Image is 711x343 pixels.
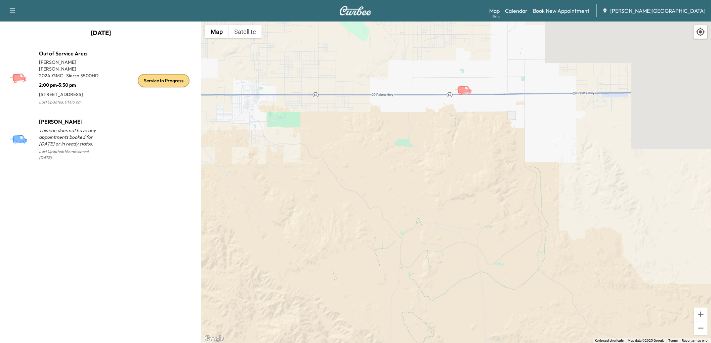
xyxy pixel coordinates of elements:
p: Last Updated: 01:00 pm [39,98,101,106]
p: [PERSON_NAME] [PERSON_NAME] [39,59,101,72]
img: Google [203,334,225,343]
a: MapBeta [489,7,500,15]
button: Keyboard shortcuts [595,338,624,343]
div: Service In Progress [138,74,190,87]
a: Terms [669,339,678,342]
h1: Out of Service Area [39,49,101,57]
div: Recenter map [694,25,708,39]
a: Open this area in Google Maps (opens a new window) [203,334,225,343]
button: Show street map [205,25,228,38]
p: [STREET_ADDRESS] [39,88,101,98]
button: Zoom in [694,308,708,321]
button: Show satellite imagery [228,25,262,38]
span: Map data ©2025 Google [628,339,665,342]
h1: [PERSON_NAME] [39,118,101,126]
a: Report a map error [682,339,709,342]
img: Curbee Logo [339,6,372,15]
gmp-advanced-marker: Out of Service Area [455,78,478,90]
p: 2:00 pm - 3:30 pm [39,79,101,88]
p: 2024 - GMC - Sierra 3500HD [39,72,101,79]
p: Last Updated: No movement [DATE] [39,147,101,162]
div: Beta [493,14,500,19]
span: [PERSON_NAME][GEOGRAPHIC_DATA] [611,7,706,15]
p: This van does not have any appointments booked for [DATE] or in ready status. [39,127,101,147]
a: Book New Appointment [533,7,590,15]
a: Calendar [505,7,528,15]
button: Zoom out [694,321,708,335]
